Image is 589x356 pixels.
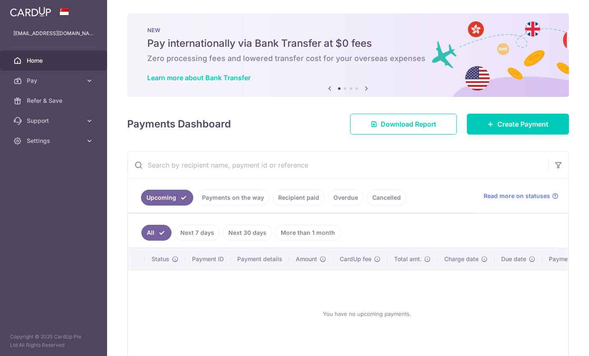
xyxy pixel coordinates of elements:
img: Bank transfer banner [127,13,569,97]
span: Support [27,117,82,125]
a: Download Report [350,114,457,135]
span: CardUp fee [340,255,371,263]
span: Pay [27,76,82,85]
span: Charge date [444,255,479,263]
a: All [141,225,172,241]
h5: Pay internationally via Bank Transfer at $0 fees [147,37,549,50]
a: Upcoming [141,190,193,206]
a: Create Payment [467,114,569,135]
a: Overdue [328,190,364,206]
input: Search by recipient name, payment id or reference [128,152,548,178]
span: Due date [501,255,526,263]
a: Recipient paid [273,190,325,206]
h6: Zero processing fees and lowered transfer cost for your overseas expenses [147,53,549,64]
p: [EMAIL_ADDRESS][DOMAIN_NAME] [13,29,94,38]
a: Next 7 days [175,225,220,241]
th: Payment ID [185,248,230,270]
span: Home [27,56,82,65]
span: Create Payment [497,119,548,129]
h4: Payments Dashboard [127,117,231,132]
span: Settings [27,137,82,145]
a: More than 1 month [275,225,341,241]
span: Refer & Save [27,97,82,105]
a: Payments on the way [197,190,269,206]
th: Payment details [230,248,289,270]
span: Download Report [381,119,436,129]
span: Total amt. [394,255,422,263]
span: Amount [296,255,317,263]
a: Cancelled [367,190,406,206]
img: CardUp [10,7,51,17]
a: Learn more about Bank Transfer [147,74,251,82]
span: Status [151,255,169,263]
a: Read more on statuses [484,192,558,200]
p: NEW [147,27,549,33]
span: Read more on statuses [484,192,550,200]
a: Next 30 days [223,225,272,241]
